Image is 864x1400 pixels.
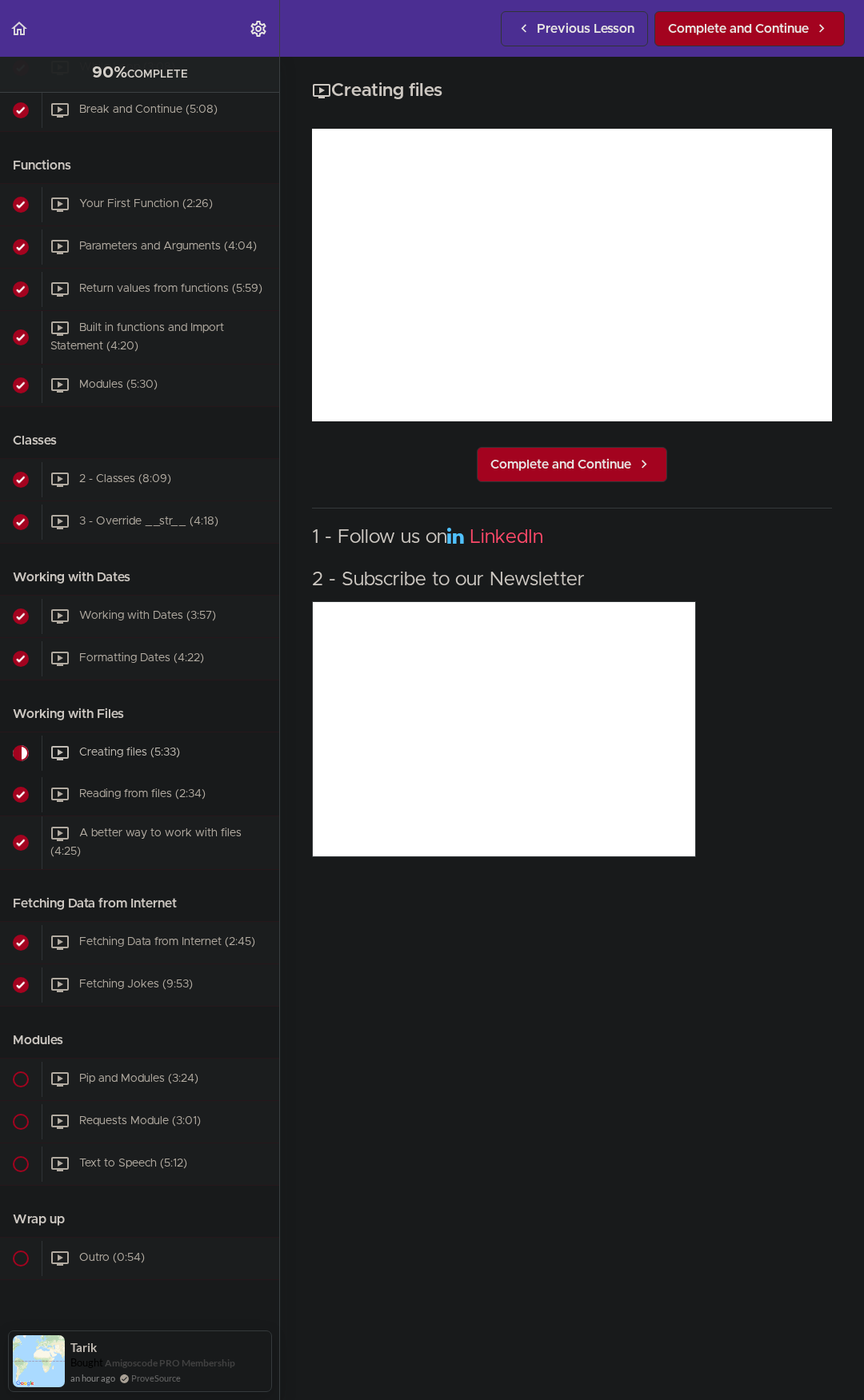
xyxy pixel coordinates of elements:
[79,379,158,390] span: Modules (5:30)
[131,1371,181,1385] a: ProveSource
[105,1357,235,1369] a: Amigoscode PRO Membership
[79,241,257,253] span: Parameters and Arguments (4:04)
[79,610,216,621] span: Working with Dates (3:57)
[79,1252,145,1263] span: Outro (0:54)
[79,652,204,664] span: Formatting Dates (4:22)
[79,473,171,485] span: 2 - Classes (8:09)
[79,516,218,527] span: 3 - Override __str__ (4:18)
[79,936,255,947] span: Fetching Data from Internet (2:45)
[79,1158,187,1169] span: Text to Speech (5:12)
[490,455,631,474] span: Complete and Continue
[79,747,180,758] span: Creating files (5:33)
[501,11,648,46] a: Previous Lesson
[312,78,832,105] h2: Creating files
[50,323,224,353] span: Built in functions and Import Statement (4:20)
[477,447,667,482] a: Complete and Continue
[79,1115,201,1127] span: Requests Module (3:01)
[312,567,832,593] h3: 2 - Subscribe to our Newsletter
[70,1371,115,1385] span: an hour ago
[537,19,634,38] span: Previous Lesson
[249,19,268,38] svg: Settings Menu
[70,1341,97,1354] span: Tarik
[10,19,29,38] svg: Back to course curriculum
[79,979,193,990] span: Fetching Jokes (9:53)
[50,828,242,857] span: A better way to work with files (4:25)
[79,199,213,210] span: Your First Function (2:26)
[470,528,543,547] a: LinkedIn
[92,65,127,81] span: 90%
[79,1073,198,1084] span: Pip and Modules (3:24)
[20,63,259,84] div: COMPLETE
[79,284,262,295] span: Return values from functions (5:59)
[70,1356,103,1369] span: Bought
[79,105,218,116] span: Break and Continue (5:08)
[312,129,832,421] iframe: Video Player
[668,19,809,38] span: Complete and Continue
[312,525,832,551] h3: 1 - Follow us on
[13,1335,65,1387] img: provesource social proof notification image
[654,11,845,46] a: Complete and Continue
[79,788,206,800] span: Reading from files (2:34)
